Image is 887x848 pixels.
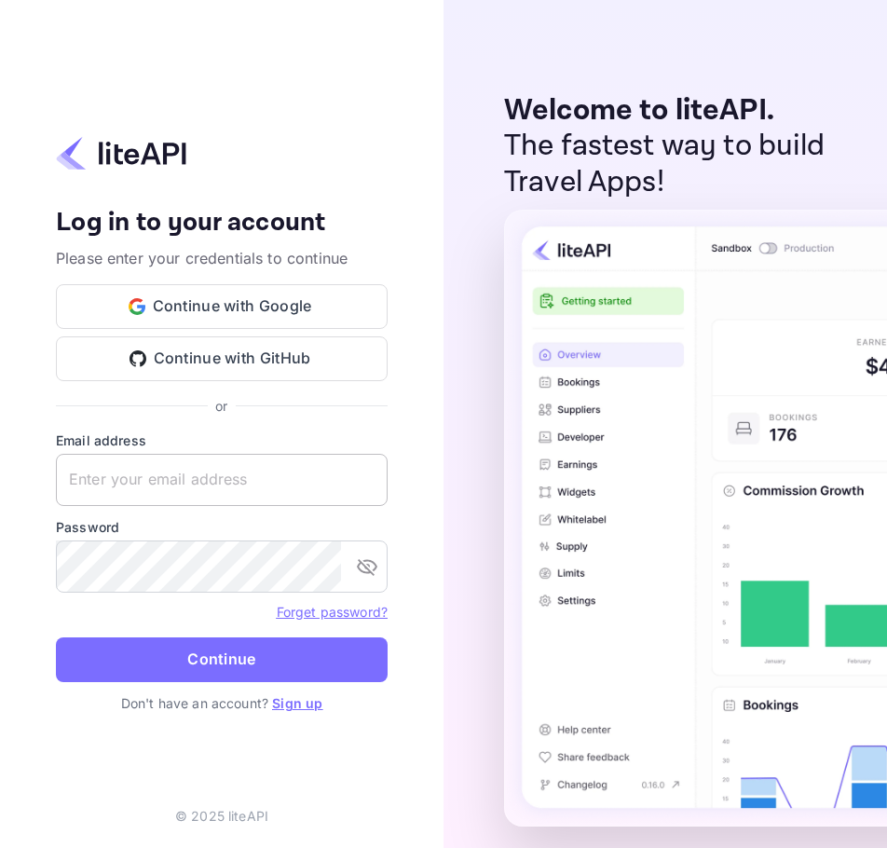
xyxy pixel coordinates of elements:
img: liteapi [56,135,186,171]
a: Sign up [272,695,322,711]
a: Forget password? [277,604,388,620]
p: The fastest way to build Travel Apps! [504,129,850,200]
h4: Log in to your account [56,207,388,239]
button: Continue with Google [56,284,388,329]
p: or [215,396,227,416]
p: © 2025 liteAPI [175,806,268,826]
label: Email address [56,431,388,450]
button: toggle password visibility [348,548,386,585]
p: Please enter your credentials to continue [56,247,388,269]
input: Enter your email address [56,454,388,506]
p: Don't have an account? [56,693,388,713]
p: Welcome to liteAPI. [504,93,850,129]
button: Continue with GitHub [56,336,388,381]
a: Forget password? [277,602,388,621]
button: Continue [56,637,388,682]
label: Password [56,517,388,537]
